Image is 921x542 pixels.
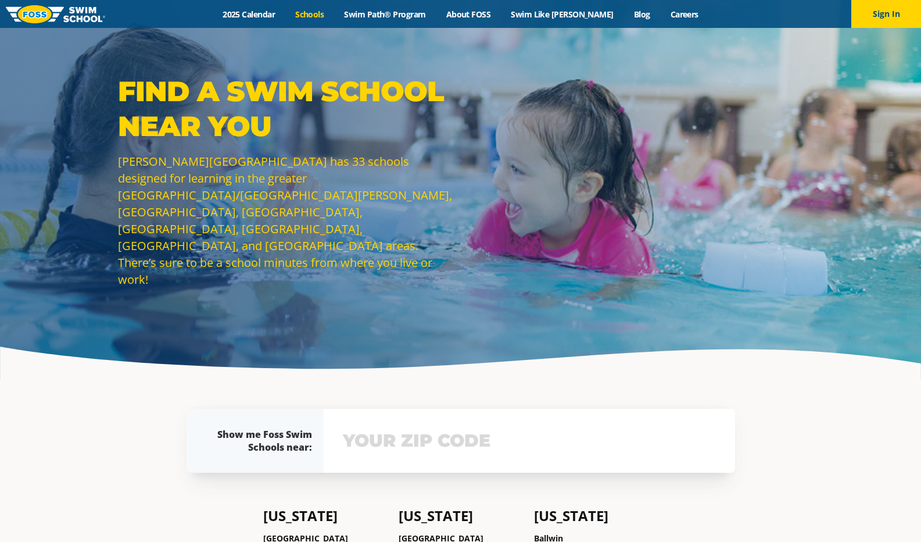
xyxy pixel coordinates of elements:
[210,428,312,454] div: Show me Foss Swim Schools near:
[118,153,455,288] p: [PERSON_NAME][GEOGRAPHIC_DATA] has 33 schools designed for learning in the greater [GEOGRAPHIC_DA...
[399,508,522,524] h4: [US_STATE]
[213,9,285,20] a: 2025 Calendar
[660,9,708,20] a: Careers
[334,9,436,20] a: Swim Path® Program
[6,5,105,23] img: FOSS Swim School Logo
[263,508,387,524] h4: [US_STATE]
[623,9,660,20] a: Blog
[436,9,501,20] a: About FOSS
[501,9,624,20] a: Swim Like [PERSON_NAME]
[340,424,719,458] input: YOUR ZIP CODE
[285,9,334,20] a: Schools
[118,74,455,144] p: Find a Swim School Near You
[534,508,658,524] h4: [US_STATE]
